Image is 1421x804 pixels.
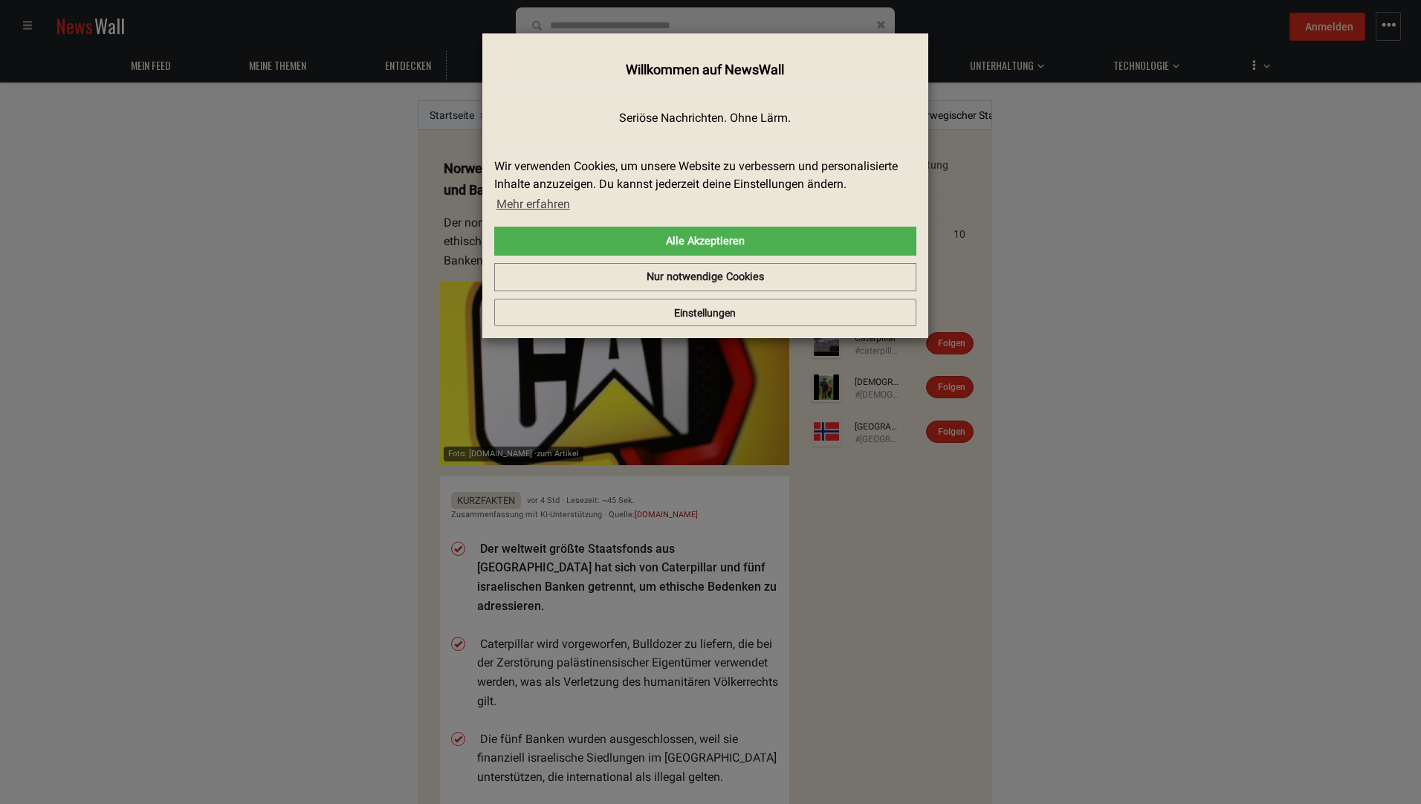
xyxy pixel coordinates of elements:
[494,110,916,127] p: Seriöse Nachrichten. Ohne Lärm.
[494,193,572,215] a: learn more about cookies
[494,227,916,256] a: allow cookies
[494,263,916,291] a: deny cookies
[494,158,916,291] div: cookieconsent
[494,60,916,80] h4: Willkommen auf NewsWall
[494,158,904,215] span: Wir verwenden Cookies, um unsere Website zu verbessern und personalisierte Inhalte anzuzeigen. Du...
[494,299,916,327] button: Einstellungen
